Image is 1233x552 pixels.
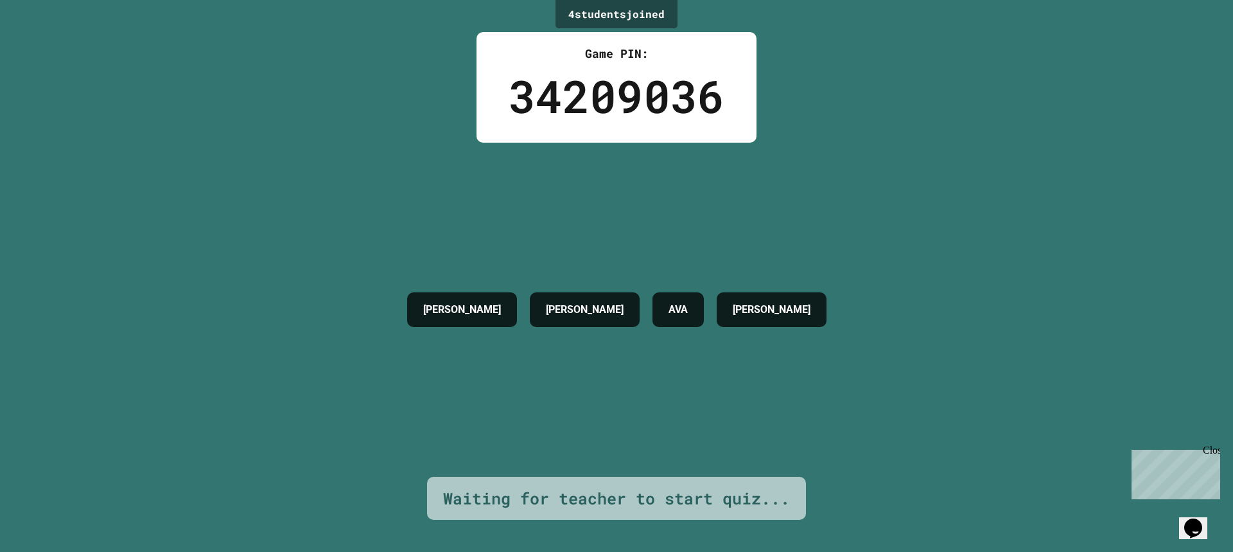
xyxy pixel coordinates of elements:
div: Waiting for teacher to start quiz... [443,486,790,511]
h4: AVA [669,302,688,317]
h4: [PERSON_NAME] [546,302,624,317]
div: 34209036 [509,62,724,130]
div: Game PIN: [509,45,724,62]
h4: [PERSON_NAME] [733,302,810,317]
div: Chat with us now!Close [5,5,89,82]
h4: [PERSON_NAME] [423,302,501,317]
iframe: chat widget [1126,445,1220,499]
iframe: chat widget [1179,501,1220,539]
